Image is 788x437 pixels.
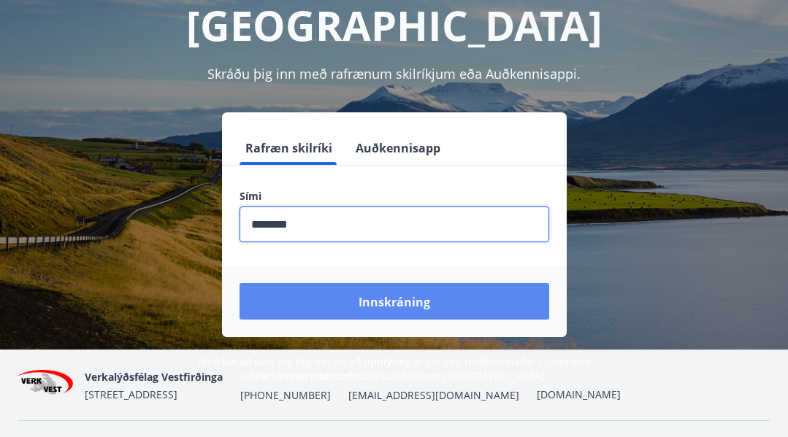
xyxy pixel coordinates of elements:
font: [EMAIL_ADDRESS][DOMAIN_NAME] [348,388,519,402]
font: Verkalýðsfélag Vestfirðinga [85,370,223,384]
font: Innskráning [359,294,430,310]
button: Innskráning [240,283,549,320]
font: Auðkennisapp [356,140,440,156]
img: jihgzMk4dcgjRAW2aMgpbAqQEG7LZi0j9dOLAUvz.png [18,370,73,401]
font: Sími [240,189,261,203]
font: [STREET_ADDRESS] [85,387,177,401]
a: [DOMAIN_NAME] [537,387,621,401]
font: Með því að skrá þig þig inn þú að upplýsingar um séu meðhöndlaðar í samræmi við [198,355,591,383]
font: Skráðu þig inn með rafrænum skilríkjum eða Auðkennisappi. [207,65,581,82]
font: Rafræn skilríki [245,140,332,156]
font: [PHONE_NUMBER] [240,388,331,402]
